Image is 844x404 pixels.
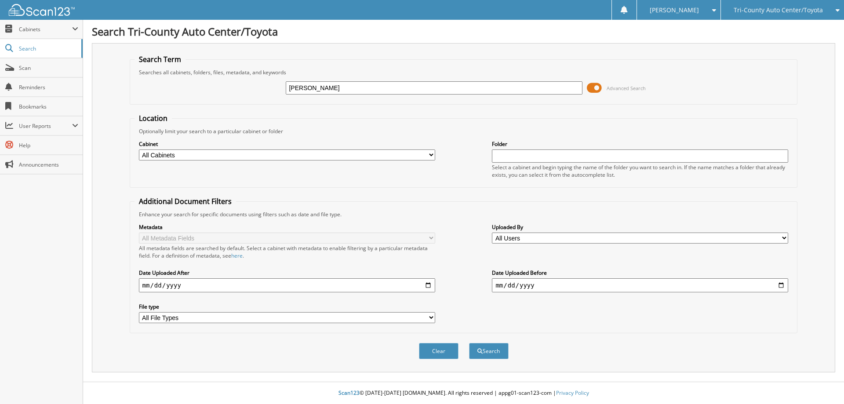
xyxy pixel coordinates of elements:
h1: Search Tri-County Auto Center/Toyota [92,24,835,39]
iframe: Chat Widget [800,362,844,404]
div: Searches all cabinets, folders, files, metadata, and keywords [135,69,793,76]
span: Announcements [19,161,78,168]
label: Date Uploaded Before [492,269,788,277]
label: File type [139,303,435,310]
legend: Additional Document Filters [135,197,236,206]
span: Reminders [19,84,78,91]
div: All metadata fields are searched by default. Select a cabinet with metadata to enable filtering b... [139,244,435,259]
label: Uploaded By [492,223,788,231]
div: Optionally limit your search to a particular cabinet or folder [135,127,793,135]
span: Cabinets [19,25,72,33]
span: Bookmarks [19,103,78,110]
span: [PERSON_NAME] [650,7,699,13]
img: scan123-logo-white.svg [9,4,75,16]
span: Advanced Search [607,85,646,91]
span: User Reports [19,122,72,130]
span: Scan [19,64,78,72]
legend: Location [135,113,172,123]
label: Folder [492,140,788,148]
input: start [139,278,435,292]
div: Select a cabinet and begin typing the name of the folder you want to search in. If the name match... [492,164,788,178]
span: Search [19,45,77,52]
input: end [492,278,788,292]
span: Scan123 [338,389,360,397]
a: Privacy Policy [556,389,589,397]
span: Tri-County Auto Center/Toyota [734,7,823,13]
a: here [231,252,243,259]
div: Enhance your search for specific documents using filters such as date and file type. [135,211,793,218]
label: Cabinet [139,140,435,148]
label: Metadata [139,223,435,231]
legend: Search Term [135,55,186,64]
button: Search [469,343,509,359]
div: © [DATE]-[DATE] [DOMAIN_NAME]. All rights reserved | appg01-scan123-com | [83,382,844,404]
span: Help [19,142,78,149]
label: Date Uploaded After [139,269,435,277]
button: Clear [419,343,458,359]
